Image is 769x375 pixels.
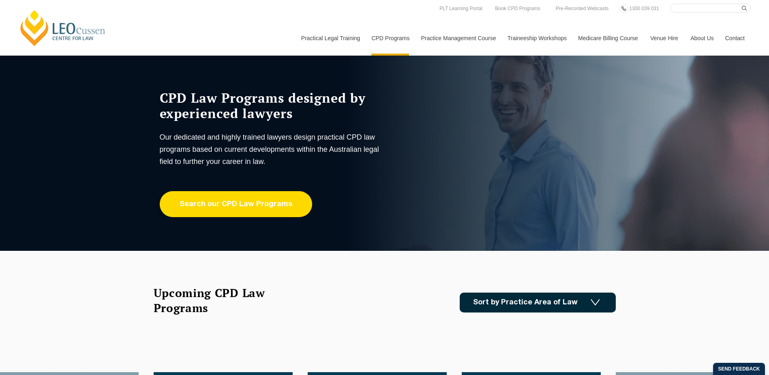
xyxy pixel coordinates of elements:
[18,9,108,47] a: [PERSON_NAME] Centre for Law
[460,293,616,312] a: Sort by Practice Area of Law
[572,21,644,56] a: Medicare Billing Course
[160,90,383,121] h1: CPD Law Programs designed by experienced lawyers
[644,21,684,56] a: Venue Hire
[365,21,415,56] a: CPD Programs
[154,285,285,315] h2: Upcoming CPD Law Programs
[627,4,661,13] a: 1300 039 031
[437,4,484,13] a: PLT Learning Portal
[160,131,383,168] p: Our dedicated and highly trained lawyers design practical CPD law programs based on current devel...
[295,21,366,56] a: Practical Legal Training
[719,21,751,56] a: Contact
[493,4,542,13] a: Book CPD Programs
[501,21,572,56] a: Traineeship Workshops
[629,6,659,11] span: 1300 039 031
[160,191,312,217] a: Search our CPD Law Programs
[684,21,719,56] a: About Us
[415,21,501,56] a: Practice Management Course
[591,299,600,306] img: Icon
[554,4,611,13] a: Pre-Recorded Webcasts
